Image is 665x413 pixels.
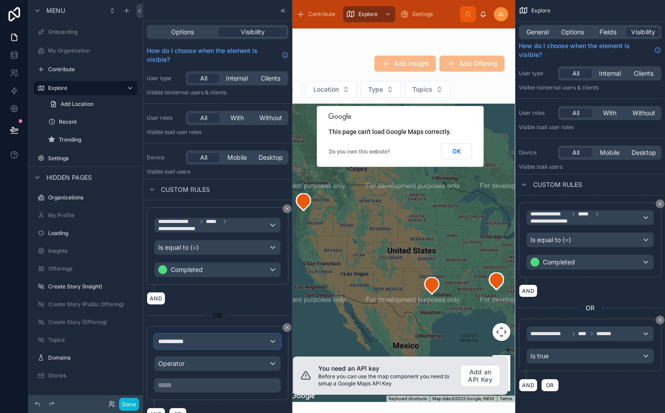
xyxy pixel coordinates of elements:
label: Domains [48,354,135,361]
label: Device [519,149,554,156]
label: Insights [48,247,135,255]
p: Visible to [519,124,661,131]
button: Is equal to (=) [526,232,654,247]
p: Visible to [519,163,661,170]
label: Recent [59,118,135,126]
button: AND [519,379,538,392]
span: Explore [531,7,550,14]
button: Operator [154,356,281,371]
span: Options [171,28,194,36]
label: Explore [48,85,119,92]
a: How do I choose when the element is visible? [147,46,288,64]
span: Menu [46,6,65,15]
span: Contribute [308,11,335,18]
span: Completed [543,258,575,267]
span: OR [213,311,222,320]
span: Internal [599,69,621,78]
span: OR [586,304,595,312]
span: Custom rules [161,185,210,194]
a: Topics [34,333,137,347]
span: Is equal to (=) [530,235,571,244]
span: Operator [158,360,185,367]
span: Explore [358,11,378,18]
label: Contribute [48,66,135,73]
div: scrollable content [171,4,460,24]
span: Desktop [259,153,283,162]
span: With [230,113,244,122]
span: Internal users & clients [169,89,226,96]
span: Custom rules [533,180,582,189]
label: My Profile [48,212,135,219]
button: AND [147,292,165,305]
label: User roles [519,109,554,117]
span: All [572,148,579,157]
a: Onboarding [34,25,137,39]
p: Visible to [147,168,288,175]
span: Is true [530,352,549,360]
button: Completed [526,255,654,270]
a: Explore [343,6,395,22]
a: Stories [34,368,137,383]
span: With [603,109,616,117]
span: General [526,28,549,36]
a: Settings [34,151,137,166]
label: Create Story (Offering) [48,319,135,326]
label: User roles [147,114,182,121]
span: Without [632,109,655,117]
button: Is true [526,348,654,364]
span: all users [542,163,562,170]
button: AND [519,284,538,297]
span: OR [544,382,556,389]
span: Internal users & clients [542,84,599,91]
button: OK [441,143,472,159]
a: Organizations [34,190,137,205]
a: Domains [34,351,137,365]
a: Create Story (Public Offering) [34,297,137,312]
a: My Organization [34,44,137,58]
span: Completed [171,265,203,274]
span: How do I choose when the element is visible? [147,46,278,64]
span: Mobile [600,148,620,157]
span: Hidden pages [46,173,92,182]
span: Internal [226,74,248,83]
a: Do you own this website? [329,149,390,155]
span: This page can't load Google Maps correctly. [328,128,451,135]
button: OR [541,379,559,392]
span: Visibility [241,28,265,36]
span: All user roles [169,129,201,135]
label: Settings [48,155,135,162]
span: All user roles [542,124,574,130]
span: Desktop [632,148,656,157]
a: Contribute [34,62,137,77]
label: Loading [48,230,135,237]
span: All [572,69,579,78]
a: How do I choose when the element is visible? [519,41,661,59]
label: Topics [48,336,135,344]
span: Mobile [227,153,247,162]
a: Offerings [34,262,137,276]
button: Completed [154,262,281,277]
span: Visibility [631,28,655,36]
span: Add Location [61,101,94,108]
a: Insights [34,244,137,258]
label: Stories [48,372,135,379]
a: Recent [45,115,137,129]
label: Trending [59,136,135,143]
span: Fields [599,28,616,36]
label: Device [147,154,182,161]
a: Explore [34,81,137,95]
label: Organizations [48,194,135,201]
span: JL [498,11,504,18]
button: Done [119,398,139,411]
span: All [200,113,207,122]
span: All [572,109,579,117]
a: Settings [397,6,439,22]
span: Is equal to (=) [158,243,199,252]
label: My Organization [48,47,135,54]
a: Loading [34,226,137,240]
a: Create Story (Offering) [34,315,137,329]
p: Visible to [519,84,661,91]
label: User type [147,75,182,82]
span: all users [169,168,190,175]
label: User type [519,70,554,77]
